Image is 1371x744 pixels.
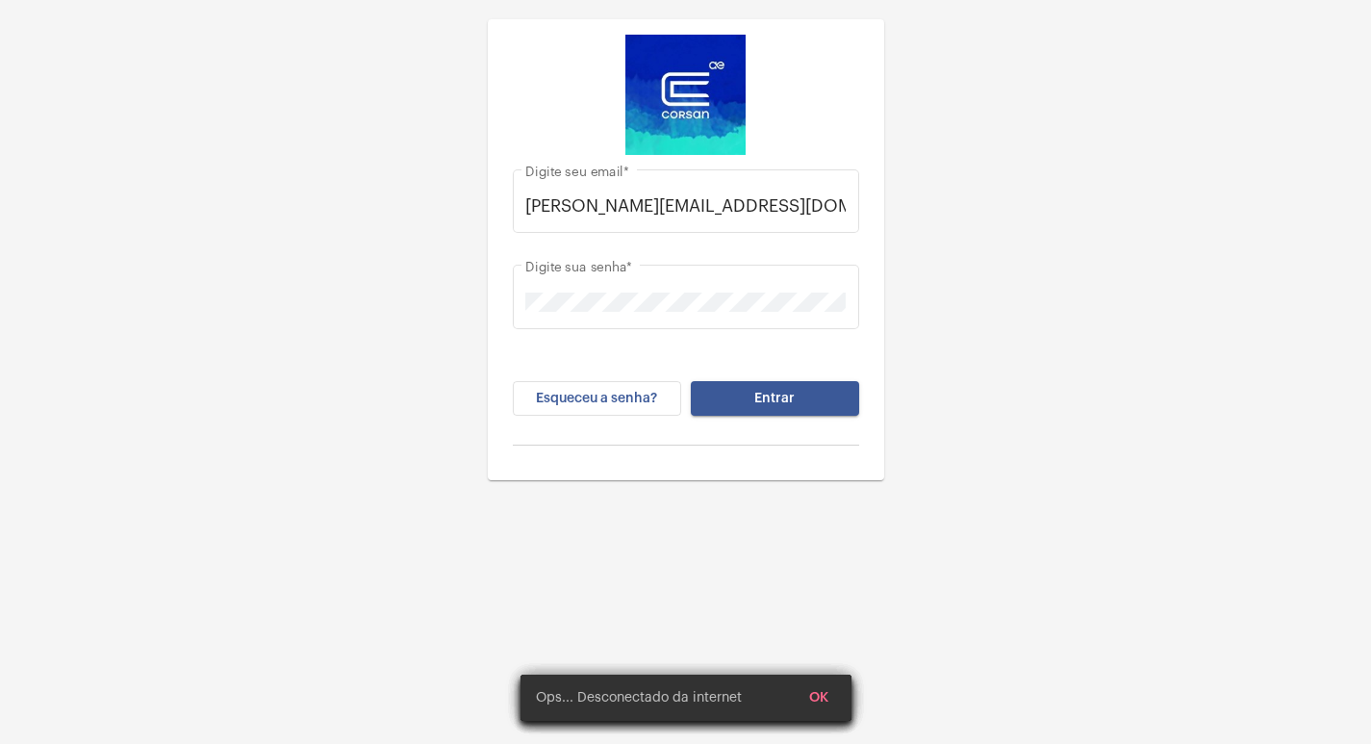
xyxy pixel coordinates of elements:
[525,196,846,216] input: Digite seu email
[754,392,795,405] span: Entrar
[625,35,746,155] img: d4669ae0-8c07-2337-4f67-34b0df7f5ae4.jpeg
[809,691,828,705] span: OK
[691,381,859,416] button: Entrar
[536,688,742,707] span: Ops... Desconectado da internet
[536,392,657,405] span: Esqueceu a senha?
[513,381,681,416] button: Esqueceu a senha?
